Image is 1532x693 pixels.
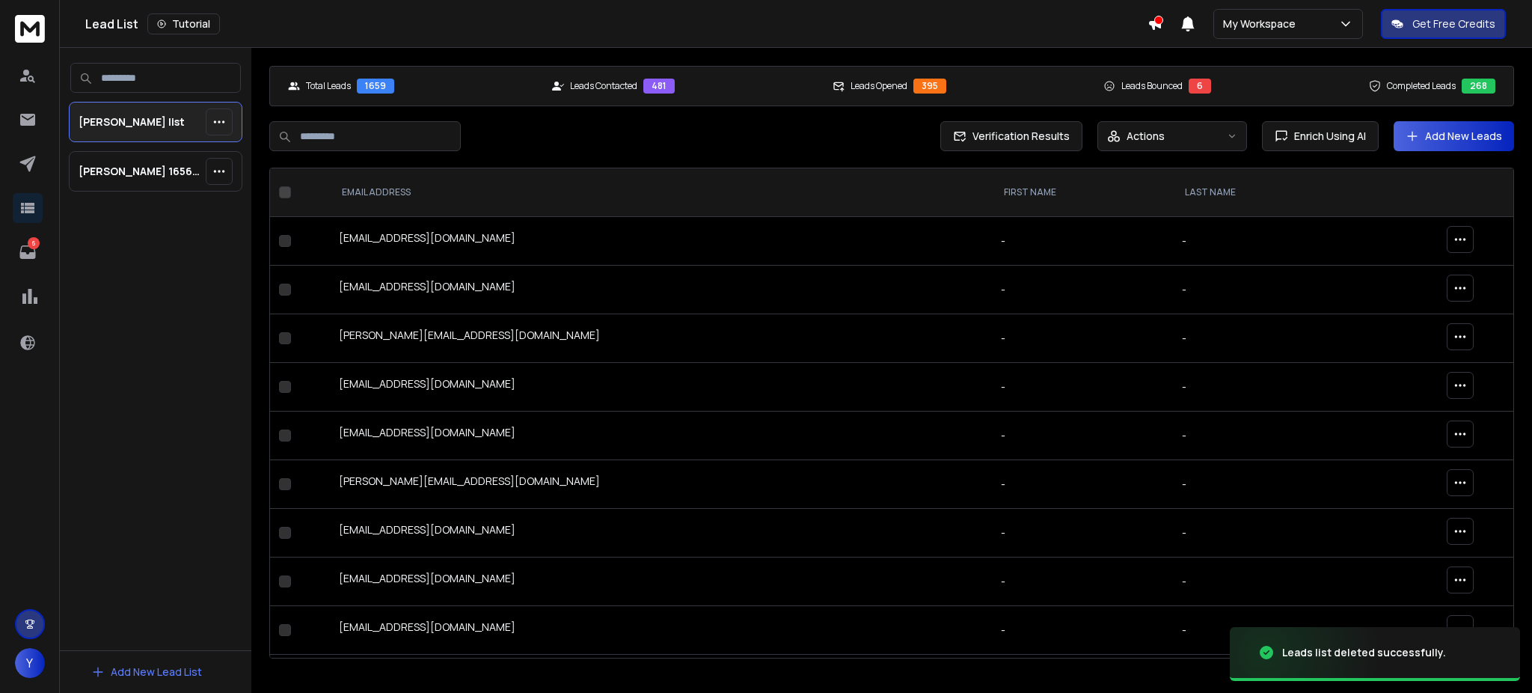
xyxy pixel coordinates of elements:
[339,474,983,495] div: [PERSON_NAME][EMAIL_ADDRESS][DOMAIN_NAME]
[913,79,946,94] div: 395
[339,425,983,446] div: [EMAIL_ADDRESS][DOMAIN_NAME]
[1262,121,1379,151] button: Enrich Using AI
[992,363,1173,412] td: -
[339,522,983,543] div: [EMAIL_ADDRESS][DOMAIN_NAME]
[79,657,214,687] button: Add New Lead List
[306,80,351,92] p: Total Leads
[1381,9,1506,39] button: Get Free Credits
[643,79,675,94] div: 481
[570,80,637,92] p: Leads Contacted
[992,314,1173,363] td: -
[79,164,200,179] p: [PERSON_NAME] 1656 cleaned
[1173,217,1350,266] td: -
[330,168,992,217] th: EMAIL ADDRESS
[15,648,45,678] button: Y
[992,168,1173,217] th: FIRST NAME
[1189,79,1211,94] div: 6
[1223,16,1302,31] p: My Workspace
[1121,80,1183,92] p: Leads Bounced
[85,13,1148,34] div: Lead List
[1173,606,1350,655] td: -
[992,266,1173,314] td: -
[13,237,43,267] a: 6
[147,13,220,34] button: Tutorial
[1127,129,1165,144] p: Actions
[28,237,40,249] p: 6
[1412,16,1495,31] p: Get Free Credits
[851,80,907,92] p: Leads Opened
[1173,168,1350,217] th: LAST NAME
[1406,129,1502,144] a: Add New Leads
[992,509,1173,558] td: -
[992,558,1173,606] td: -
[1288,129,1366,144] span: Enrich Using AI
[1173,509,1350,558] td: -
[1173,412,1350,460] td: -
[966,129,1070,144] span: Verification Results
[992,217,1173,266] td: -
[339,376,983,397] div: [EMAIL_ADDRESS][DOMAIN_NAME]
[339,620,983,641] div: [EMAIL_ADDRESS][DOMAIN_NAME]
[992,460,1173,509] td: -
[1173,314,1350,363] td: -
[1282,645,1446,660] div: Leads list deleted successfully.
[1173,363,1350,412] td: -
[1173,460,1350,509] td: -
[339,571,983,592] div: [EMAIL_ADDRESS][DOMAIN_NAME]
[992,606,1173,655] td: -
[1462,79,1495,94] div: 268
[339,279,983,300] div: [EMAIL_ADDRESS][DOMAIN_NAME]
[339,328,983,349] div: [PERSON_NAME][EMAIL_ADDRESS][DOMAIN_NAME]
[1173,558,1350,606] td: -
[992,412,1173,460] td: -
[357,79,394,94] div: 1659
[339,231,983,251] div: [EMAIL_ADDRESS][DOMAIN_NAME]
[1387,80,1456,92] p: Completed Leads
[1173,266,1350,314] td: -
[940,121,1082,151] button: Verification Results
[79,115,185,129] p: [PERSON_NAME] list
[1394,121,1514,151] button: Add New Leads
